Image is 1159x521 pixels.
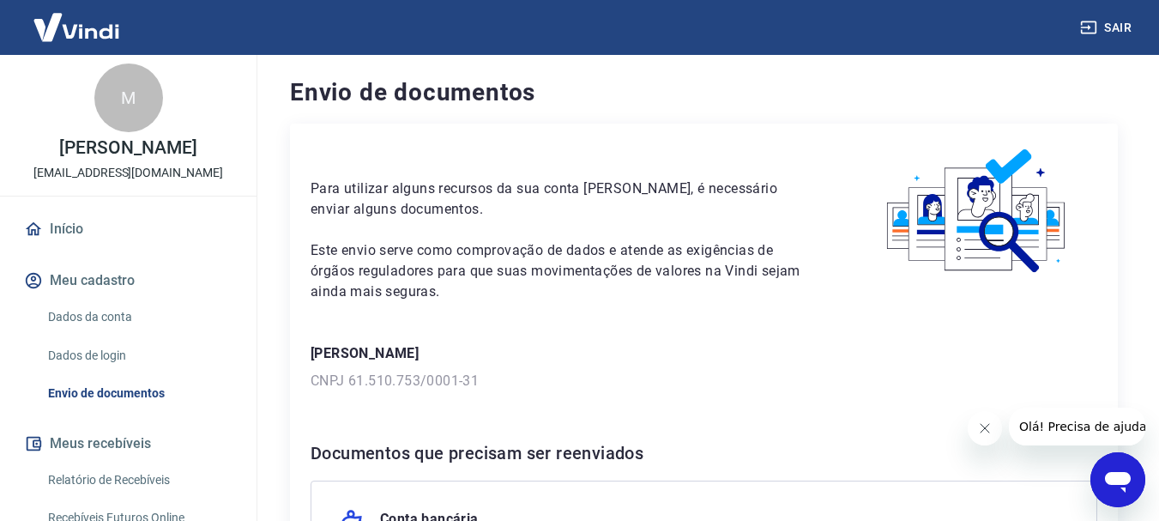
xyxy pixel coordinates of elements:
[858,144,1097,279] img: waiting_documents.41d9841a9773e5fdf392cede4d13b617.svg
[290,76,1118,110] h4: Envio de documentos
[41,376,236,411] a: Envio de documentos
[41,338,236,373] a: Dados de login
[41,463,236,498] a: Relatório de Recebíveis
[1090,452,1145,507] iframe: Botão para abrir a janela de mensagens
[311,343,1097,364] p: [PERSON_NAME]
[33,164,223,182] p: [EMAIL_ADDRESS][DOMAIN_NAME]
[21,262,236,300] button: Meu cadastro
[10,12,144,26] span: Olá! Precisa de ajuda?
[311,240,817,302] p: Este envio serve como comprovação de dados e atende as exigências de órgãos reguladores para que ...
[59,139,196,157] p: [PERSON_NAME]
[94,64,163,132] div: M
[1009,408,1145,445] iframe: Mensagem da empresa
[311,179,817,220] p: Para utilizar alguns recursos da sua conta [PERSON_NAME], é necessário enviar alguns documentos.
[21,1,132,53] img: Vindi
[21,425,236,463] button: Meus recebíveis
[41,300,236,335] a: Dados da conta
[968,411,1002,445] iframe: Fechar mensagem
[1077,12,1138,44] button: Sair
[311,371,1097,391] p: CNPJ 61.510.753/0001-31
[311,439,1097,467] h6: Documentos que precisam ser reenviados
[21,210,236,248] a: Início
